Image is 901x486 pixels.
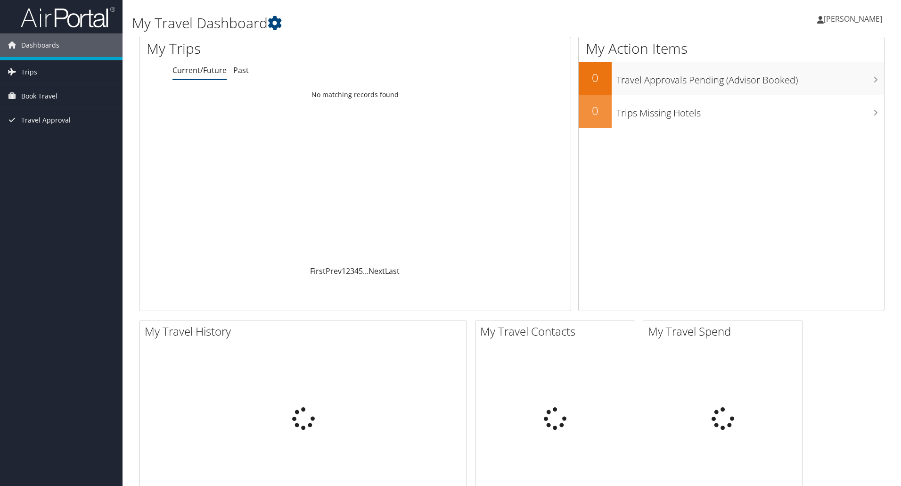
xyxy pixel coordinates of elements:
a: Prev [326,266,342,276]
a: [PERSON_NAME] [817,5,892,33]
span: Trips [21,60,37,84]
a: 2 [346,266,350,276]
h2: 0 [579,70,612,86]
a: Next [369,266,385,276]
img: airportal-logo.png [21,6,115,28]
h2: My Travel History [145,323,467,339]
a: 3 [350,266,354,276]
a: 4 [354,266,359,276]
a: 5 [359,266,363,276]
a: First [310,266,326,276]
a: Last [385,266,400,276]
a: Past [233,65,249,75]
span: Travel Approval [21,108,71,132]
h1: My Action Items [579,39,884,58]
span: [PERSON_NAME] [824,14,882,24]
span: Book Travel [21,84,57,108]
a: 0Trips Missing Hotels [579,95,884,128]
td: No matching records found [139,86,571,103]
span: Dashboards [21,33,59,57]
h3: Trips Missing Hotels [616,102,884,120]
span: … [363,266,369,276]
h1: My Trips [147,39,384,58]
a: 0Travel Approvals Pending (Advisor Booked) [579,62,884,95]
h3: Travel Approvals Pending (Advisor Booked) [616,69,884,87]
a: Current/Future [172,65,227,75]
a: 1 [342,266,346,276]
h2: 0 [579,103,612,119]
h2: My Travel Contacts [480,323,635,339]
h1: My Travel Dashboard [132,13,639,33]
h2: My Travel Spend [648,323,803,339]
